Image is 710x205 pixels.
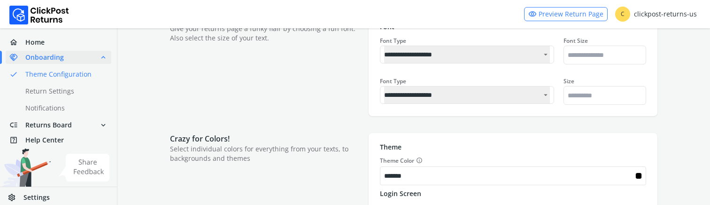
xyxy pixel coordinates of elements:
img: Logo [9,6,69,24]
span: Settings [23,193,50,202]
span: handshake [9,51,25,64]
label: Theme Color [380,156,646,166]
div: clickpost-returns-us [615,7,697,22]
p: Give your returns page a funky flair by choosing a fun font. Also select the size of your text. [170,24,359,43]
span: help_center [9,134,25,147]
label: Size [563,78,646,85]
p: Login Screen [380,189,646,198]
span: Returns Board [25,120,72,130]
span: C [615,7,630,22]
button: Theme Color [414,156,423,166]
a: visibilityPreview Return Page [524,7,608,21]
p: Theme [380,142,646,152]
a: Notifications [6,102,123,115]
img: share feedback [59,154,110,181]
div: Font Type [380,37,554,45]
span: Onboarding [25,53,64,62]
span: expand_less [99,51,108,64]
span: low_priority [9,118,25,132]
p: Crazy for Colors! [170,133,359,144]
span: home [9,36,25,49]
span: Help Center [25,135,64,145]
label: Font Size [563,37,646,45]
a: Return Settings [6,85,123,98]
span: expand_more [99,118,108,132]
span: info [416,156,423,165]
span: settings [8,191,23,204]
a: doneTheme Configuration [6,68,123,81]
span: done [9,68,18,81]
a: help_centerHelp Center [6,134,111,147]
span: Home [25,38,45,47]
p: Select individual colors for everything from your texts, to backgrounds and themes [170,144,359,163]
a: homeHome [6,36,111,49]
span: visibility [528,8,537,21]
div: Font Type [380,78,554,85]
